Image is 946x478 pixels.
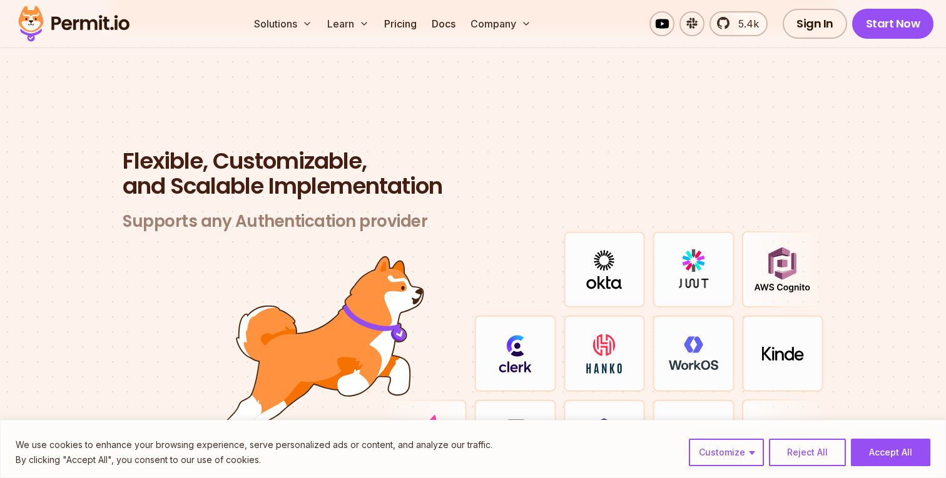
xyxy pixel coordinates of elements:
p: By clicking "Accept All", you consent to our use of cookies. [16,452,492,467]
h3: Supports any Authentication provider [123,211,823,232]
a: Pricing [379,11,422,36]
a: Docs [427,11,460,36]
a: 5.4k [709,11,768,36]
span: Flexible, Customizable, [123,149,823,174]
button: Accept All [851,439,930,466]
a: Sign In [783,9,847,39]
img: Permit logo [13,2,135,45]
button: Reject All [769,439,846,466]
p: We use cookies to enhance your browsing experience, serve personalized ads or content, and analyz... [16,437,492,452]
h2: and Scalable Implementation [123,149,823,199]
button: Company [465,11,536,36]
button: Customize [689,439,764,466]
span: 5.4k [731,16,759,31]
a: Start Now [852,9,934,39]
button: Solutions [249,11,317,36]
button: Learn [322,11,374,36]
